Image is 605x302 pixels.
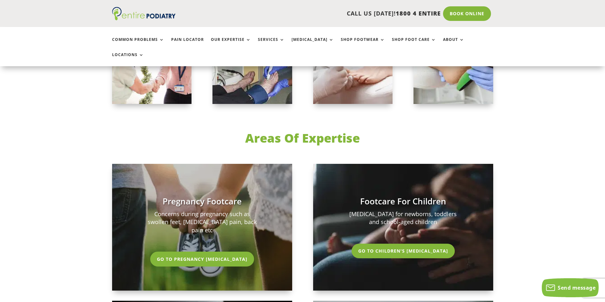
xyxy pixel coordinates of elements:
[345,196,461,210] h3: Footcare For Children
[396,10,441,17] span: 1800 4 ENTIRE
[292,37,334,51] a: [MEDICAL_DATA]
[112,7,176,20] img: logo (1)
[144,196,260,210] h3: Pregnancy Footcare
[352,244,455,258] a: Go To Children's [MEDICAL_DATA]
[112,53,144,66] a: Locations
[258,37,285,51] a: Services
[171,37,204,51] a: Pain Locator
[200,10,441,18] p: CALL US [DATE]!
[112,130,493,150] h2: Areas Of Expertise
[558,284,595,291] span: Send message
[443,6,491,21] a: Book Online
[150,252,254,266] a: Go To Pregnancy [MEDICAL_DATA]
[341,37,385,51] a: Shop Footwear
[443,37,464,51] a: About
[112,15,176,22] a: Entire Podiatry
[112,37,164,51] a: Common Problems
[144,210,260,235] p: Concerns during pregnancy such as swollen feet, [MEDICAL_DATA] pain, back pain etc
[211,37,251,51] a: Our Expertise
[542,278,599,297] button: Send message
[392,37,436,51] a: Shop Foot Care
[345,210,461,226] p: [MEDICAL_DATA] for newborns, toddlers and school-aged children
